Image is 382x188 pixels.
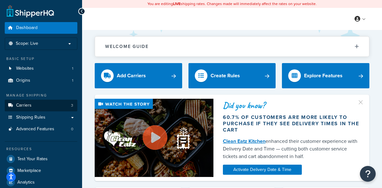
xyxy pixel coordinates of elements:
div: Create Rules [211,71,240,80]
span: 1 [72,66,73,71]
span: Advanced Features [16,126,54,132]
a: Clean Eatz Kitchen [223,138,266,145]
div: Resources [5,146,77,152]
a: Advanced Features0 [5,123,77,135]
span: Shipping Rules [16,115,45,120]
a: Test Your Rates [5,153,77,165]
span: Test Your Rates [17,156,48,162]
a: Websites1 [5,63,77,74]
li: Origins [5,75,77,86]
span: Websites [16,66,34,71]
span: 3 [71,103,73,108]
a: Activate Delivery Date & Time [223,165,302,175]
a: Carriers3 [5,100,77,111]
div: 60.7% of customers are more likely to purchase if they see delivery times in the cart [223,114,360,133]
li: Carriers [5,100,77,111]
div: Did you know? [223,101,360,110]
a: Dashboard [5,22,77,34]
a: Analytics [5,177,77,188]
a: Marketplace [5,165,77,176]
div: Basic Setup [5,56,77,62]
b: LIVE [173,1,181,7]
span: Marketplace [17,168,41,173]
div: Explore Features [304,71,343,80]
span: Carriers [16,103,32,108]
button: Welcome Guide [95,37,369,56]
div: Manage Shipping [5,93,77,98]
span: Analytics [17,180,35,185]
span: Origins [16,78,30,83]
li: Websites [5,63,77,74]
img: Video thumbnail [95,99,213,177]
a: Create Rules [188,63,276,88]
span: 1 [72,78,73,83]
span: 0 [71,126,73,132]
span: Scope: Live [16,41,38,46]
div: Add Carriers [117,71,146,80]
div: enhanced their customer experience with Delivery Date and Time — cutting both customer service ti... [223,138,360,160]
button: Open Resource Center [360,166,376,182]
a: Shipping Rules [5,112,77,123]
a: Explore Features [282,63,369,88]
a: Origins1 [5,75,77,86]
span: Dashboard [16,25,38,31]
a: Add Carriers [95,63,182,88]
h2: Welcome Guide [105,44,149,49]
li: Advanced Features [5,123,77,135]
